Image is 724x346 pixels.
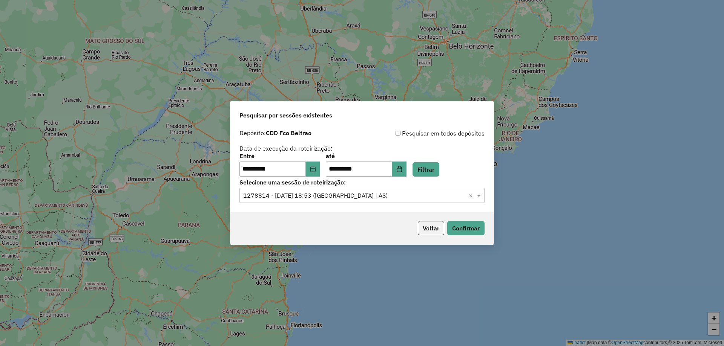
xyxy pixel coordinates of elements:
button: Confirmar [447,221,485,235]
span: Clear all [469,191,475,200]
label: Depósito: [239,128,311,137]
button: Choose Date [306,162,320,177]
button: Voltar [418,221,444,235]
label: Entre [239,151,320,160]
label: até [326,151,406,160]
label: Data de execução da roteirização: [239,144,333,153]
strong: CDD Fco Beltrao [266,129,311,137]
button: Choose Date [392,162,406,177]
div: Pesquisar em todos depósitos [362,129,485,138]
span: Pesquisar por sessões existentes [239,111,332,120]
button: Filtrar [413,162,439,177]
label: Selecione uma sessão de roteirização: [239,178,485,187]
